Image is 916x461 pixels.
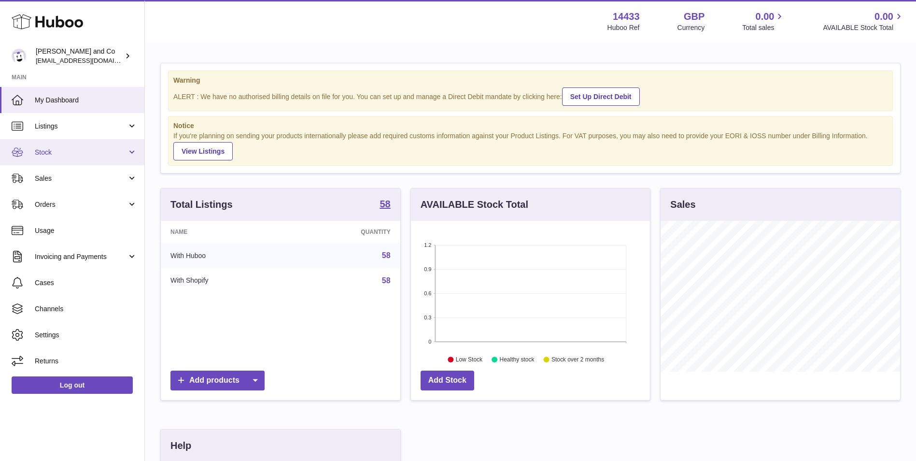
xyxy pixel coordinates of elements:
strong: Warning [173,76,888,85]
span: Sales [35,174,127,183]
strong: 58 [380,199,390,209]
div: [PERSON_NAME] and Co [36,47,123,65]
a: 58 [382,251,391,259]
span: Stock [35,148,127,157]
text: 1.2 [424,242,431,248]
strong: 14433 [613,10,640,23]
a: View Listings [173,142,233,160]
span: 0.00 [756,10,775,23]
td: With Huboo [161,243,290,268]
div: Huboo Ref [607,23,640,32]
text: 0.6 [424,290,431,296]
span: Channels [35,304,137,314]
text: Low Stock [456,357,483,363]
span: Cases [35,278,137,288]
h3: Help [170,439,191,452]
h3: Total Listings [170,198,233,211]
h3: AVAILABLE Stock Total [421,198,528,211]
text: Stock over 2 months [551,357,604,363]
td: With Shopify [161,268,290,293]
span: Invoicing and Payments [35,252,127,261]
span: 0.00 [874,10,893,23]
div: If you're planning on sending your products internationally please add required customs informati... [173,131,888,160]
strong: GBP [684,10,705,23]
text: 0 [428,339,431,345]
a: Log out [12,376,133,394]
span: Listings [35,122,127,131]
span: Settings [35,331,137,340]
a: 58 [380,199,390,211]
span: Orders [35,200,127,209]
h3: Sales [670,198,695,211]
img: internalAdmin-14433@internal.huboo.com [12,49,26,63]
a: Add products [170,371,265,390]
a: Set Up Direct Debit [562,87,640,106]
div: ALERT : We have no authorised billing details on file for you. You can set up and manage a Direct... [173,86,888,106]
a: 0.00 AVAILABLE Stock Total [823,10,904,32]
a: Add Stock [421,371,474,390]
text: 0.9 [424,266,431,272]
span: My Dashboard [35,96,137,105]
div: Currency [677,23,705,32]
span: Returns [35,357,137,366]
th: Name [161,221,290,243]
th: Quantity [290,221,400,243]
span: Usage [35,226,137,235]
span: Total sales [742,23,785,32]
text: Healthy stock [499,357,535,363]
span: [EMAIL_ADDRESS][DOMAIN_NAME] [36,57,142,64]
text: 0.3 [424,315,431,320]
a: 0.00 Total sales [742,10,785,32]
a: 58 [382,276,391,285]
span: AVAILABLE Stock Total [823,23,904,32]
strong: Notice [173,121,888,130]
